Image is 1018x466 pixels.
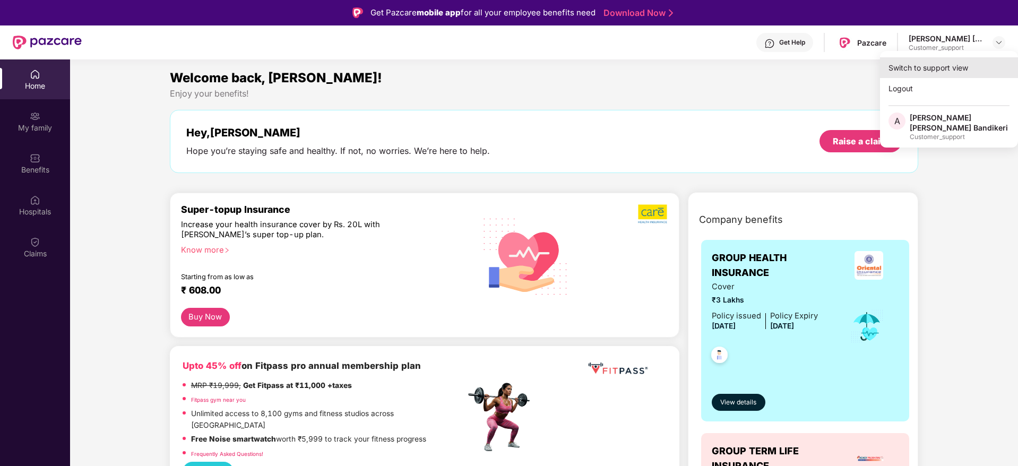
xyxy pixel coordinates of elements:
p: Unlimited access to 8,100 gyms and fitness studios across [GEOGRAPHIC_DATA] [191,408,465,431]
img: svg+xml;base64,PHN2ZyB4bWxucz0iaHR0cDovL3d3dy53My5vcmcvMjAwMC9zdmciIHdpZHRoPSI0OC45NDMiIGhlaWdodD... [706,343,732,369]
div: [PERSON_NAME] [PERSON_NAME] Bandikeri [909,33,983,44]
img: Pazcare_Logo.png [837,35,852,50]
img: svg+xml;base64,PHN2ZyB3aWR0aD0iMjAiIGhlaWdodD0iMjAiIHZpZXdCb3g9IjAgMCAyMCAyMCIgZmlsbD0ibm9uZSIgeG... [30,111,40,122]
div: Hope you’re staying safe and healthy. If not, no worries. We’re here to help. [186,145,490,157]
img: svg+xml;base64,PHN2ZyB4bWxucz0iaHR0cDovL3d3dy53My5vcmcvMjAwMC9zdmciIHhtbG5zOnhsaW5rPSJodHRwOi8vd3... [475,204,576,307]
a: Fitpass gym near you [191,396,246,403]
span: ₹3 Lakhs [712,295,818,306]
button: Buy Now [181,308,230,326]
div: Super-topup Insurance [181,204,465,215]
img: fppp.png [586,359,650,378]
img: svg+xml;base64,PHN2ZyBpZD0iQmVuZWZpdHMiIHhtbG5zPSJodHRwOi8vd3d3LnczLm9yZy8yMDAwL3N2ZyIgd2lkdGg9Ij... [30,153,40,163]
div: Increase your health insurance cover by Rs. 20L with [PERSON_NAME]’s super top-up plan. [181,220,419,240]
div: Starting from as low as [181,273,420,280]
span: Cover [712,281,818,293]
span: [DATE] [712,322,736,330]
b: Upto 45% off [183,360,241,371]
span: Welcome back, [PERSON_NAME]! [170,70,382,85]
img: b5dec4f62d2307b9de63beb79f102df3.png [638,204,668,224]
strong: Get Fitpass at ₹11,000 +taxes [243,381,352,390]
div: Switch to support view [880,57,1018,78]
div: Enjoy your benefits! [170,88,919,99]
div: Get Pazcare for all your employee benefits need [370,6,596,19]
span: A [894,115,900,127]
div: Logout [880,78,1018,99]
p: worth ₹5,999 to track your fitness progress [191,434,426,445]
strong: Free Noise smartwatch [191,435,276,443]
img: svg+xml;base64,PHN2ZyBpZD0iQ2xhaW0iIHhtbG5zPSJodHRwOi8vd3d3LnczLm9yZy8yMDAwL3N2ZyIgd2lkdGg9IjIwIi... [30,237,40,247]
img: svg+xml;base64,PHN2ZyBpZD0iRHJvcGRvd24tMzJ4MzIiIHhtbG5zPSJodHRwOi8vd3d3LnczLm9yZy8yMDAwL3N2ZyIgd2... [995,38,1003,47]
img: insurerLogo [855,251,883,280]
button: View details [712,394,765,411]
strong: mobile app [417,7,461,18]
div: Hey, [PERSON_NAME] [186,126,490,139]
img: Logo [352,7,363,18]
img: New Pazcare Logo [13,36,82,49]
div: Customer_support [910,133,1010,141]
div: Get Help [779,38,805,47]
img: svg+xml;base64,PHN2ZyBpZD0iSG9zcGl0YWxzIiB4bWxucz0iaHR0cDovL3d3dy53My5vcmcvMjAwMC9zdmciIHdpZHRoPS... [30,195,40,205]
a: Frequently Asked Questions! [191,451,263,457]
span: GROUP HEALTH INSURANCE [712,251,839,281]
div: Customer_support [909,44,983,52]
img: svg+xml;base64,PHN2ZyBpZD0iSGVscC0zMngzMiIgeG1sbnM9Imh0dHA6Ly93d3cudzMub3JnLzIwMDAvc3ZnIiB3aWR0aD... [764,38,775,49]
del: MRP ₹19,999, [191,381,241,390]
div: Policy Expiry [770,310,818,322]
span: right [224,247,230,253]
b: on Fitpass pro annual membership plan [183,360,421,371]
span: View details [720,398,756,408]
div: [PERSON_NAME] [PERSON_NAME] Bandikeri [910,113,1010,133]
div: Pazcare [857,38,886,48]
img: svg+xml;base64,PHN2ZyBpZD0iSG9tZSIgeG1sbnM9Imh0dHA6Ly93d3cudzMub3JnLzIwMDAvc3ZnIiB3aWR0aD0iMjAiIG... [30,69,40,80]
img: fpp.png [465,380,539,454]
a: Download Now [603,7,670,19]
img: icon [850,309,884,344]
img: Stroke [669,7,673,19]
div: Policy issued [712,310,761,322]
span: Company benefits [699,212,783,227]
span: [DATE] [770,322,794,330]
div: Raise a claim [833,135,888,147]
div: Know more [181,245,459,253]
div: ₹ 608.00 [181,284,455,297]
